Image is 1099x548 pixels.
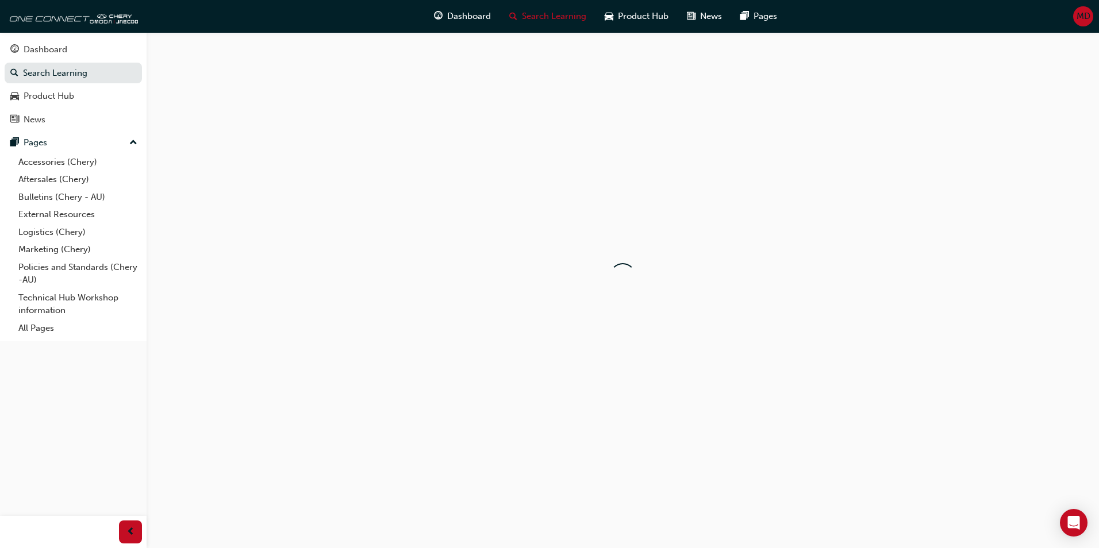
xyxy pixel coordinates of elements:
[447,10,491,23] span: Dashboard
[5,86,142,107] a: Product Hub
[605,9,613,24] span: car-icon
[14,223,142,241] a: Logistics (Chery)
[10,115,19,125] span: news-icon
[14,206,142,223] a: External Resources
[509,9,517,24] span: search-icon
[425,5,500,28] a: guage-iconDashboard
[24,90,74,103] div: Product Hub
[1073,6,1093,26] button: MD
[678,5,731,28] a: news-iconNews
[5,132,142,153] button: Pages
[5,109,142,130] a: News
[14,319,142,337] a: All Pages
[14,153,142,171] a: Accessories (Chery)
[10,91,19,102] span: car-icon
[14,258,142,289] a: Policies and Standards (Chery -AU)
[618,10,668,23] span: Product Hub
[1060,509,1088,537] div: Open Intercom Messenger
[14,289,142,319] a: Technical Hub Workshop information
[731,5,786,28] a: pages-iconPages
[5,63,142,84] a: Search Learning
[10,138,19,148] span: pages-icon
[1077,10,1090,23] span: MD
[14,241,142,258] a: Marketing (Chery)
[24,113,45,126] div: News
[500,5,595,28] a: search-iconSearch Learning
[740,9,749,24] span: pages-icon
[24,136,47,149] div: Pages
[126,525,135,539] span: prev-icon
[5,39,142,60] a: Dashboard
[595,5,678,28] a: car-iconProduct Hub
[5,37,142,132] button: DashboardSearch LearningProduct HubNews
[24,43,67,56] div: Dashboard
[14,188,142,206] a: Bulletins (Chery - AU)
[10,68,18,79] span: search-icon
[129,136,137,150] span: up-icon
[687,9,695,24] span: news-icon
[14,171,142,188] a: Aftersales (Chery)
[434,9,443,24] span: guage-icon
[754,10,777,23] span: Pages
[700,10,722,23] span: News
[522,10,586,23] span: Search Learning
[10,45,19,55] span: guage-icon
[6,5,138,28] img: oneconnect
